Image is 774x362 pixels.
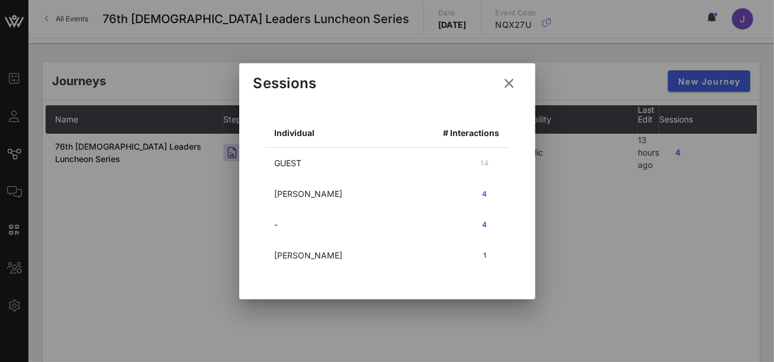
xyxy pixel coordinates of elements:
div: Sessions [253,75,317,92]
span: 1 [477,251,492,260]
div: Individual [275,119,434,147]
span: 4 [477,220,492,229]
div: [PERSON_NAME] [275,242,461,269]
button: 1 [470,247,500,264]
div: [PERSON_NAME] [275,180,461,208]
div: GUEST [275,150,461,177]
div: # Interactions [444,127,500,140]
span: 4 [477,189,492,198]
button: 4 [470,186,500,202]
button: 4 [470,216,500,233]
div: - [275,211,461,238]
